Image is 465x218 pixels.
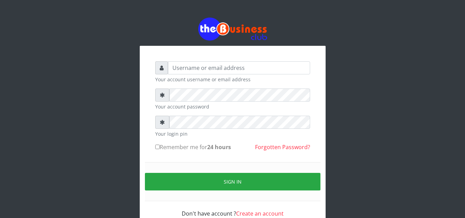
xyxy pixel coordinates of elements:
button: Sign in [145,173,320,190]
small: Your account password [155,103,310,110]
a: Create an account [236,210,284,217]
input: Username or email address [168,61,310,74]
b: 24 hours [207,143,231,151]
input: Remember me for24 hours [155,145,160,149]
small: Your login pin [155,130,310,137]
label: Remember me for [155,143,231,151]
div: Don't have account ? [155,201,310,218]
a: Forgotten Password? [255,143,310,151]
small: Your account username or email address [155,76,310,83]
